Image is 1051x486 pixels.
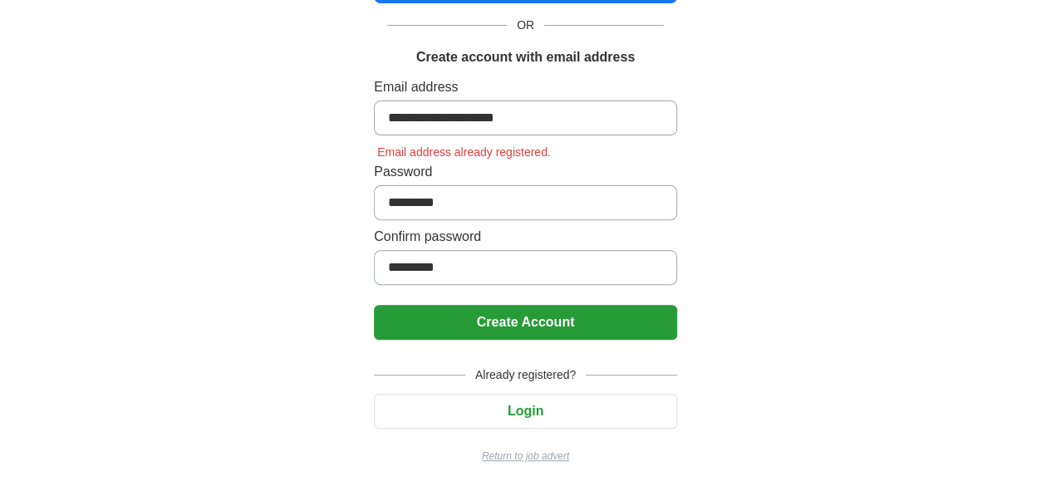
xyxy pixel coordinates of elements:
button: Login [374,394,677,429]
span: Already registered? [465,366,586,384]
label: Email address [374,77,677,97]
h1: Create account with email address [416,47,635,67]
a: Return to job advert [374,449,677,464]
button: Create Account [374,305,677,340]
span: Email address already registered. [374,145,554,159]
label: Password [374,162,677,182]
label: Confirm password [374,227,677,247]
a: Login [374,404,677,418]
span: OR [507,17,544,34]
